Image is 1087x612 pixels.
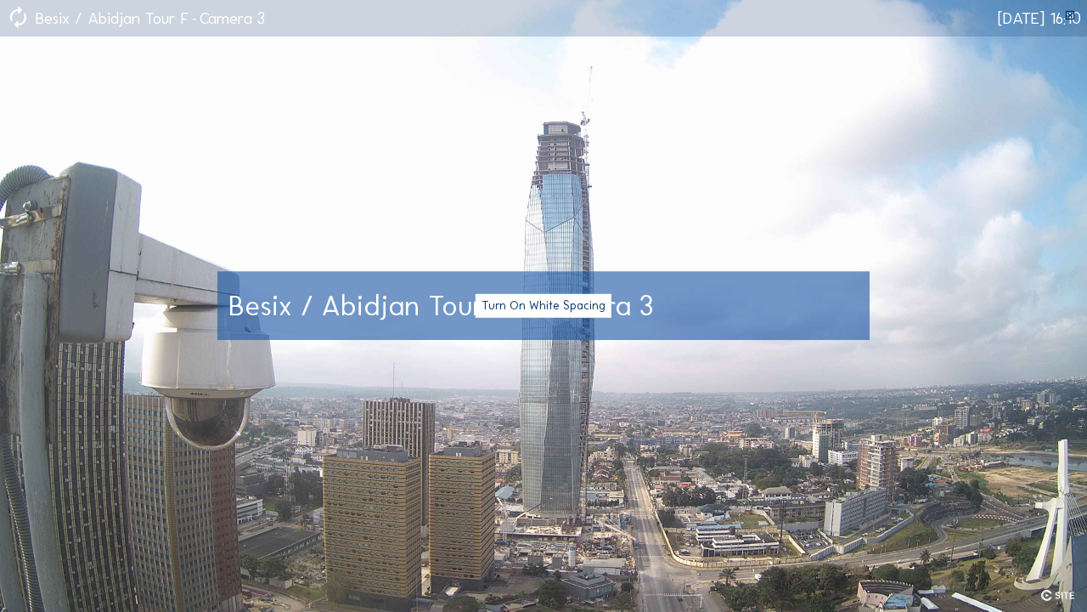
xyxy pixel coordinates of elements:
div: Camera 3 [200,10,265,26]
span: Besix / Abidjan Tour F - Camera 3 [228,288,654,323]
div: Besix / Abidjan Tour F [36,10,200,26]
div: [DATE] 16:10 [998,10,1081,26]
img: logo [1041,590,1073,601]
button: Turn On White Spacing [476,294,611,318]
div: Besix / Abidjan Tour F - Camera 3 [228,292,859,320]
